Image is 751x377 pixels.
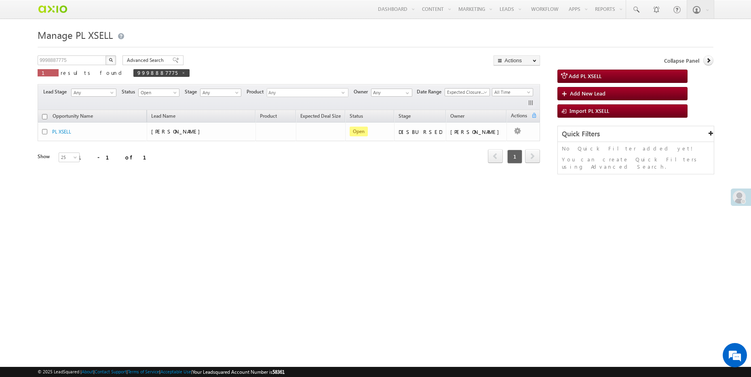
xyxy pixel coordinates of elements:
span: Collapse Panel [664,57,699,64]
a: prev [488,150,503,163]
p: No Quick Filter added yet! [562,145,710,152]
img: Search [109,58,113,62]
span: Owner [354,88,371,95]
a: 25 [59,152,80,162]
a: Show All Items [401,89,411,97]
span: prev [488,149,503,163]
span: Lead Name [147,112,179,122]
span: Open [139,89,177,96]
span: Add PL XSELL [569,72,601,79]
p: You can create Quick Filters using Advanced Search. [562,156,710,170]
span: Manage PL XSELL [38,28,113,41]
div: [PERSON_NAME] [450,128,503,136]
a: All Time [492,88,533,96]
a: Acceptable Use [160,369,191,374]
a: PL XSELL [52,129,71,135]
span: 58361 [272,369,285,375]
span: Any [267,89,342,98]
button: Actions [494,55,540,66]
span: Opportunity Name [53,113,93,119]
span: Lead Stage [43,88,70,95]
a: Stage [394,112,415,122]
input: Type to Search [371,89,412,97]
div: Quick Filters [558,126,714,142]
span: [PERSON_NAME] [151,128,204,135]
span: results found [61,69,125,76]
span: Your Leadsquared Account Number is [192,369,285,375]
a: Status [346,112,367,122]
span: Actions [507,111,531,122]
div: 1 - 1 of 1 [78,152,156,162]
span: Stage [399,113,411,119]
a: next [525,150,540,163]
span: © 2025 LeadSquared | | | | | [38,368,285,376]
a: Opportunity Name [49,112,97,122]
span: Product [260,113,277,119]
span: Add New Lead [570,90,605,97]
span: 9998887775 [137,69,177,76]
a: Any [71,89,116,97]
span: Owner [450,113,464,119]
a: Contact Support [95,369,127,374]
a: Expected Closure Date [445,88,490,96]
span: select [342,91,348,94]
span: Advanced Search [127,57,166,64]
span: Expected Closure Date [445,89,487,96]
span: 25 [59,154,80,161]
div: Any [267,88,348,97]
span: Any [200,89,239,96]
span: 1 [507,150,522,163]
span: Open [350,127,368,136]
span: Product [247,88,267,95]
span: 1 [42,69,55,76]
span: Any [72,89,114,96]
span: Expected Deal Size [300,113,341,119]
span: Date Range [417,88,445,95]
a: Open [138,89,179,97]
span: Stage [185,88,200,95]
a: Terms of Service [128,369,159,374]
div: Show [38,153,52,160]
span: Import PL XSELL [570,107,609,114]
span: next [525,149,540,163]
span: Status [122,88,138,95]
input: Check all records [42,114,47,119]
a: Any [200,89,241,97]
a: About [82,369,93,374]
div: DISBURSED [399,128,442,136]
span: All Time [492,89,531,96]
a: Expected Deal Size [296,112,345,122]
img: Custom Logo [38,2,68,16]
